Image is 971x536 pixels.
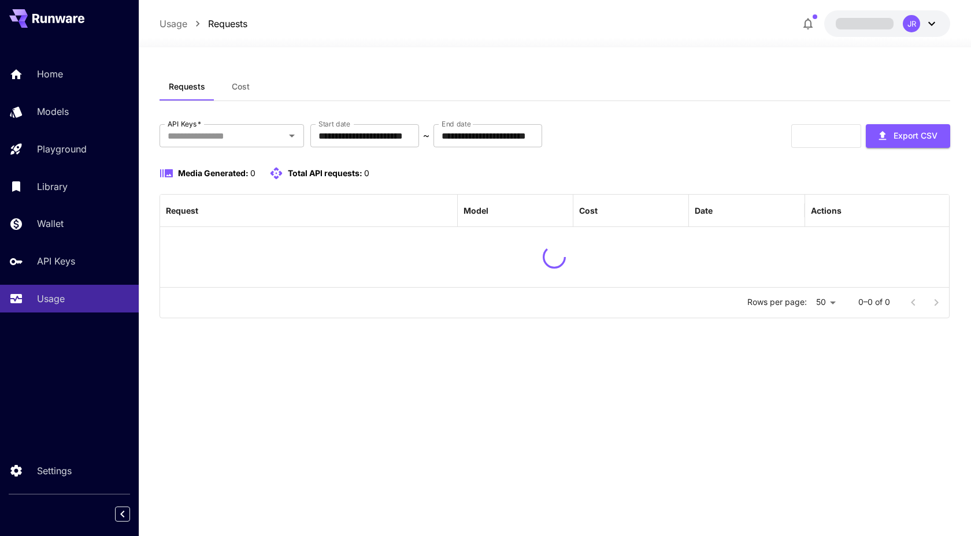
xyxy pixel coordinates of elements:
span: Cost [232,81,250,92]
nav: breadcrumb [160,17,247,31]
div: 50 [811,294,840,311]
p: Home [37,67,63,81]
span: 0 [364,168,369,178]
p: API Keys [37,254,75,268]
p: Playground [37,142,87,156]
label: End date [442,119,470,129]
label: API Keys [168,119,201,129]
p: Rows per page: [747,296,807,308]
label: Start date [318,119,350,129]
p: Settings [37,464,72,478]
div: Request [166,206,198,215]
div: Collapse sidebar [124,504,139,524]
div: Model [464,206,488,215]
div: Cost [579,206,598,215]
span: Requests [169,81,205,92]
p: ~ [423,129,429,143]
div: Actions [811,206,842,215]
div: Date [695,206,713,215]
p: Wallet [37,217,64,230]
button: Collapse sidebar [115,507,130,522]
button: Export CSV [866,124,950,148]
button: JR [824,10,950,37]
span: Total API requests: [288,168,362,178]
div: JR [903,15,920,32]
span: 0 [250,168,255,178]
p: Library [37,180,68,193]
span: Media Generated: [178,168,249,178]
button: Open [284,128,300,144]
p: Usage [37,292,65,306]
p: 0–0 of 0 [858,296,890,308]
p: Models [37,105,69,118]
a: Requests [208,17,247,31]
a: Usage [160,17,187,31]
